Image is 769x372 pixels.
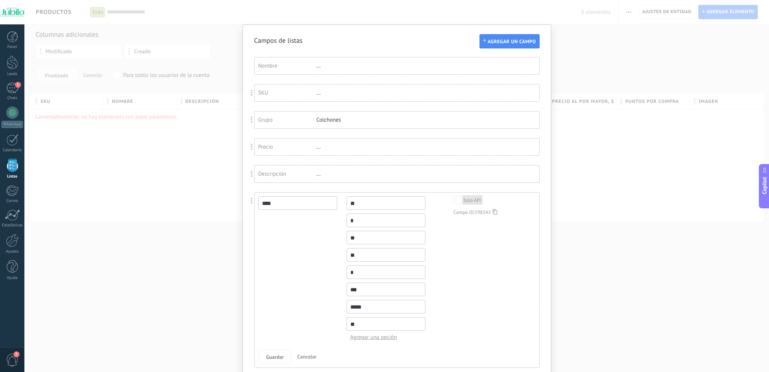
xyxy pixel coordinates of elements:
div: Panel [2,45,23,50]
div: ... [317,89,365,96]
div: ... [317,143,365,151]
span: 598343 [475,209,497,215]
span: Guardar [266,354,284,360]
div: Calendario [2,148,23,153]
div: Descripción [258,170,317,178]
div: Campo ID: [454,209,525,215]
button: Guardar [258,349,292,364]
span: Agregar una opción [350,334,425,341]
div: Nombre [258,62,317,69]
div: Chats [2,96,23,101]
div: Ajustes [2,249,23,254]
button: Agregar un campo [479,34,540,48]
div: Ayuda [2,276,23,280]
div: Leads [2,72,23,77]
div: Correo [2,199,23,203]
span: Copilot [761,177,768,194]
span: 1 [15,82,21,88]
button: Cancelar [294,349,320,364]
div: WhatsApp [2,121,23,128]
div: SKU [258,89,317,96]
div: Campos de listas [254,36,540,45]
div: Solo API [464,197,481,204]
span: Cancelar [297,353,317,360]
div: Estadísticas [2,223,23,228]
div: Listas [2,174,23,179]
div: Colchones [317,116,365,123]
span: Agregar un campo [488,39,536,44]
div: Grupo [258,116,317,123]
div: ... [317,62,365,69]
div: Precio [258,143,317,151]
span: 7 [14,351,20,357]
div: ... [317,170,365,178]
